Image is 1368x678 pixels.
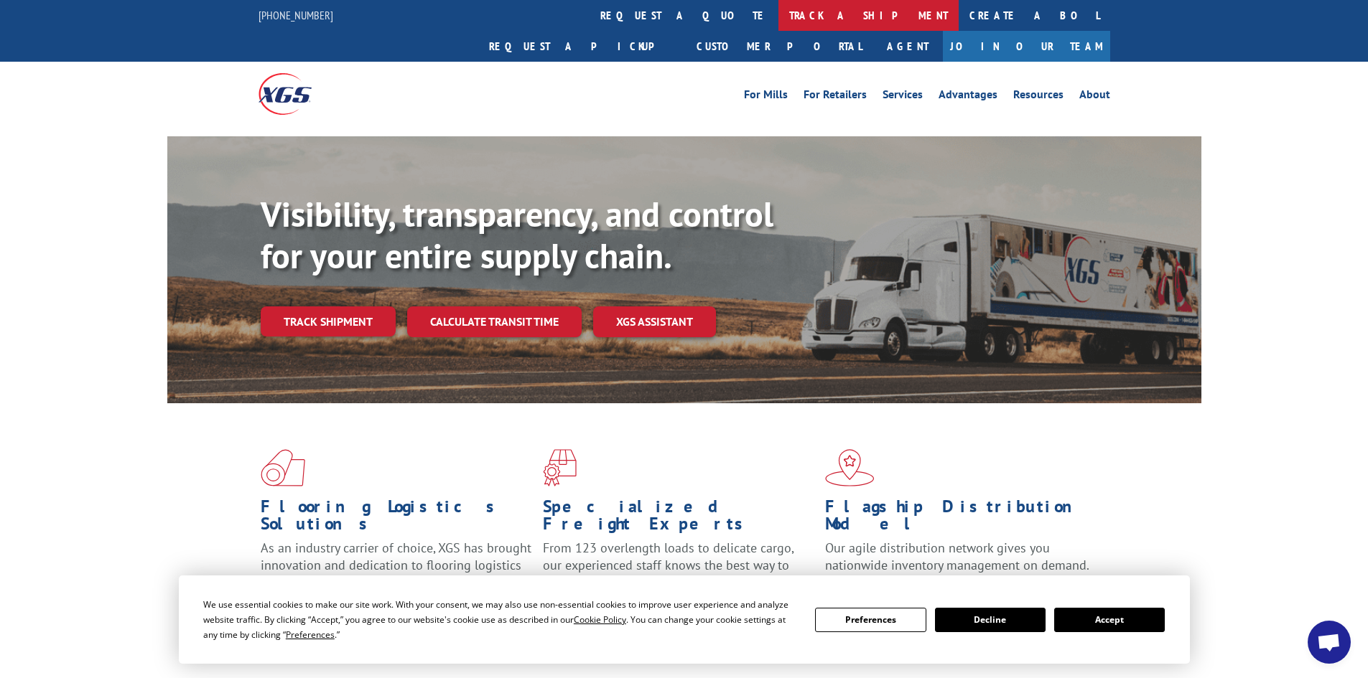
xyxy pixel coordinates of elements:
[1013,89,1064,105] a: Resources
[478,31,686,62] a: Request a pickup
[261,192,773,278] b: Visibility, transparency, and control for your entire supply chain.
[261,498,532,540] h1: Flooring Logistics Solutions
[259,8,333,22] a: [PHONE_NUMBER]
[261,306,396,336] a: Track shipment
[261,449,305,486] img: xgs-icon-total-supply-chain-intelligence-red
[686,31,873,62] a: Customer Portal
[261,540,531,590] span: As an industry carrier of choice, XGS has brought innovation and dedication to flooring logistics...
[883,89,923,105] a: Services
[943,31,1110,62] a: Join Our Team
[939,89,997,105] a: Advantages
[203,597,798,642] div: We use essential cookies to make our site work. With your consent, we may also use non-essential ...
[1054,608,1165,632] button: Accept
[593,306,716,337] a: XGS ASSISTANT
[407,306,582,337] a: Calculate transit time
[825,540,1089,573] span: Our agile distribution network gives you nationwide inventory management on demand.
[543,449,577,486] img: xgs-icon-focused-on-flooring-red
[543,498,814,540] h1: Specialized Freight Experts
[935,608,1046,632] button: Decline
[873,31,943,62] a: Agent
[574,613,626,626] span: Cookie Policy
[543,540,814,603] p: From 123 overlength loads to delicate cargo, our experienced staff knows the best way to move you...
[815,608,926,632] button: Preferences
[804,89,867,105] a: For Retailers
[1308,621,1351,664] div: Open chat
[744,89,788,105] a: For Mills
[286,628,335,641] span: Preferences
[179,575,1190,664] div: Cookie Consent Prompt
[1079,89,1110,105] a: About
[825,498,1097,540] h1: Flagship Distribution Model
[825,449,875,486] img: xgs-icon-flagship-distribution-model-red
